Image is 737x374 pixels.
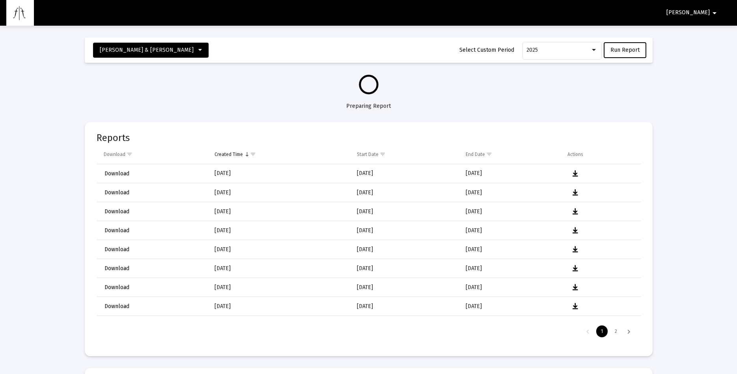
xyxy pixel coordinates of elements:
[657,5,729,21] button: [PERSON_NAME]
[351,240,460,259] td: [DATE]
[85,94,653,110] div: Preparing Report
[460,145,562,164] td: Column End Date
[351,183,460,202] td: [DATE]
[622,325,635,337] div: Next Page
[357,151,379,158] div: Start Date
[104,284,129,291] span: Download
[351,164,460,183] td: [DATE]
[104,227,129,234] span: Download
[215,246,346,254] div: [DATE]
[104,151,125,158] div: Download
[97,145,209,164] td: Column Download
[666,9,710,16] span: [PERSON_NAME]
[104,189,129,196] span: Download
[581,325,594,337] div: Previous Page
[486,151,492,157] span: Show filter options for column 'End Date'
[209,145,351,164] td: Column Created Time
[100,47,194,53] span: [PERSON_NAME] & [PERSON_NAME]
[380,151,386,157] span: Show filter options for column 'Start Date'
[351,259,460,278] td: [DATE]
[215,265,346,273] div: [DATE]
[466,151,485,158] div: End Date
[460,240,562,259] td: [DATE]
[460,221,562,240] td: [DATE]
[351,278,460,297] td: [DATE]
[710,5,719,21] mat-icon: arrow_drop_down
[526,47,538,53] span: 2025
[610,325,622,337] div: Page 2
[351,221,460,240] td: [DATE]
[97,145,641,342] div: Data grid
[215,284,346,291] div: [DATE]
[97,320,641,342] div: Page Navigation
[93,43,209,58] button: [PERSON_NAME] & [PERSON_NAME]
[215,303,346,310] div: [DATE]
[460,164,562,183] td: [DATE]
[104,208,129,215] span: Download
[97,134,130,142] mat-card-title: Reports
[610,47,640,53] span: Run Report
[351,202,460,221] td: [DATE]
[104,170,129,177] span: Download
[351,145,460,164] td: Column Start Date
[215,208,346,216] div: [DATE]
[459,47,514,53] span: Select Custom Period
[351,297,460,316] td: [DATE]
[460,183,562,202] td: [DATE]
[567,151,583,158] div: Actions
[215,169,346,177] div: [DATE]
[562,145,641,164] td: Column Actions
[215,227,346,235] div: [DATE]
[460,202,562,221] td: [DATE]
[215,189,346,197] div: [DATE]
[127,151,132,157] span: Show filter options for column 'Download'
[215,151,243,158] div: Created Time
[460,297,562,316] td: [DATE]
[596,325,608,337] div: Page 1
[460,259,562,278] td: [DATE]
[250,151,256,157] span: Show filter options for column 'Created Time'
[460,278,562,297] td: [DATE]
[604,42,646,58] button: Run Report
[460,316,562,335] td: [DATE]
[104,265,129,272] span: Download
[351,316,460,335] td: [DATE]
[104,303,129,310] span: Download
[12,5,28,21] img: Dashboard
[104,246,129,253] span: Download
